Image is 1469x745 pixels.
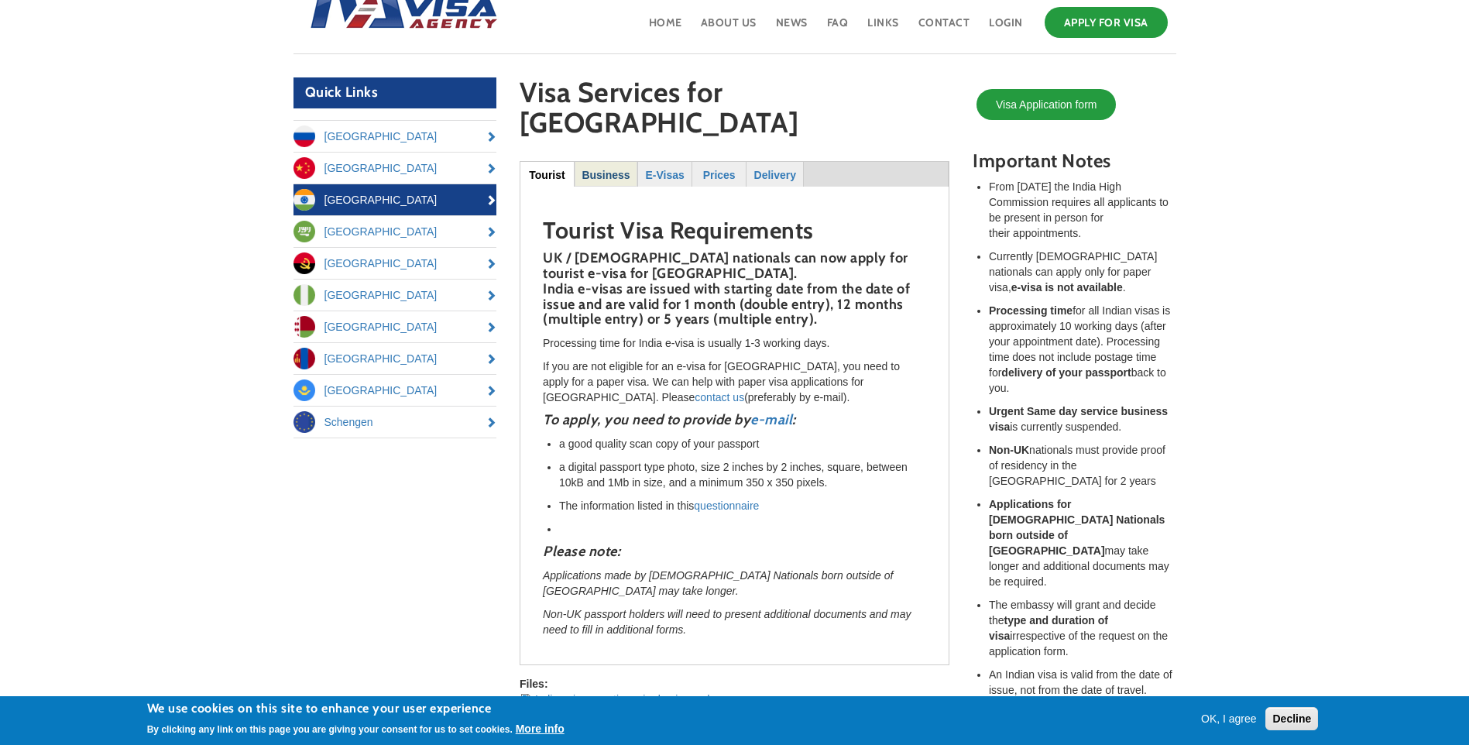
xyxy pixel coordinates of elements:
[989,249,1176,295] li: Currently [DEMOGRAPHIC_DATA] nationals can apply only for paper visa, .
[559,459,926,490] li: a digital passport type photo, size 2 inches by 2 inches, square, between 10kB and 1Mb in size, a...
[917,3,972,53] a: Contact
[293,248,497,279] a: [GEOGRAPHIC_DATA]
[639,162,691,186] a: E-Visas
[147,724,513,735] p: By clicking any link on this page you are giving your consent for us to set cookies.
[543,411,796,428] strong: To apply, you need to provide by :
[529,169,565,181] strong: Tourist
[703,169,736,181] strong: Prices
[543,218,926,243] h2: Tourist Visa Requirements
[693,162,745,186] a: Prices
[989,444,1029,456] strong: Non-UK
[543,335,926,351] p: Processing time for India e-visa is usually 1-3 working days.
[987,3,1025,53] a: Login
[976,89,1116,120] a: Visa Application form
[1045,7,1168,38] a: Apply for Visa
[147,700,565,717] h2: We use cookies on this site to enhance your user experience
[293,407,497,438] a: Schengen
[575,162,637,186] a: Business
[699,3,758,53] a: About Us
[535,693,727,706] a: Indian visa questionnaire business.docx
[989,304,1073,317] strong: Processing time
[293,375,497,406] a: [GEOGRAPHIC_DATA]
[520,77,949,146] h1: Visa Services for [GEOGRAPHIC_DATA]
[989,614,1108,642] strong: type and duration of visa
[694,500,759,512] a: questionnaire
[543,608,911,636] em: Non-UK passport holders will need to present additional documents and may need to fill in additio...
[989,442,1176,489] li: nationals must provide proof of residency in the [GEOGRAPHIC_DATA] for 2 years
[1195,711,1263,726] button: OK, I agree
[1011,281,1123,294] strong: e-visa is not available
[973,151,1176,171] h3: Important Notes
[866,3,901,53] a: Links
[989,405,1168,433] strong: Urgent Same day service business visa
[989,179,1176,241] li: From [DATE] the India High Commission requires all applicants to be present in person for their a...
[989,496,1176,589] li: may take longer and additional documents may be required.
[520,162,574,186] a: Tourist
[293,343,497,374] a: [GEOGRAPHIC_DATA]
[774,3,809,53] a: News
[1001,366,1131,379] strong: delivery of your passport
[989,403,1176,434] li: is currently suspended.
[989,597,1176,659] li: The embassy will grant and decide the irrespective of the request on the application form.
[543,543,620,560] strong: Please note:
[559,436,926,451] li: a good quality scan copy of your passport
[516,721,565,736] button: More info
[989,303,1176,396] li: for all Indian visas is approximately 10 working days (after your appointment date). Processing t...
[293,280,497,311] a: [GEOGRAPHIC_DATA]
[293,153,497,184] a: [GEOGRAPHIC_DATA]
[1265,707,1318,730] button: Decline
[989,667,1176,698] li: An Indian visa is valid from the date of issue, not from the date of travel.
[520,676,949,692] div: Files:
[754,169,796,181] strong: Delivery
[293,216,497,247] a: [GEOGRAPHIC_DATA]
[543,359,926,405] p: If you are not eligible for an e-visa for [GEOGRAPHIC_DATA], you need to apply for a paper visa. ...
[293,311,497,342] a: [GEOGRAPHIC_DATA]
[582,169,630,181] strong: Business
[543,251,926,328] h4: UK / [DEMOGRAPHIC_DATA] nationals can now apply for tourist e-visa for [GEOGRAPHIC_DATA]. India e...
[293,121,497,152] a: [GEOGRAPHIC_DATA]
[825,3,850,53] a: FAQ
[647,3,684,53] a: Home
[543,569,893,597] em: Applications made by [DEMOGRAPHIC_DATA] Nationals born outside of [GEOGRAPHIC_DATA] may take longer.
[559,498,926,513] li: The information listed in this
[989,498,1165,557] strong: Applications for [DEMOGRAPHIC_DATA] Nationals born outside of [GEOGRAPHIC_DATA]
[520,694,532,706] img: application/vnd.openxmlformats-officedocument.wordprocessingml.document
[645,169,684,181] strong: E-Visas
[750,411,792,428] a: e-mail
[747,162,802,186] a: Delivery
[293,184,497,215] a: [GEOGRAPHIC_DATA]
[695,391,744,403] a: contact us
